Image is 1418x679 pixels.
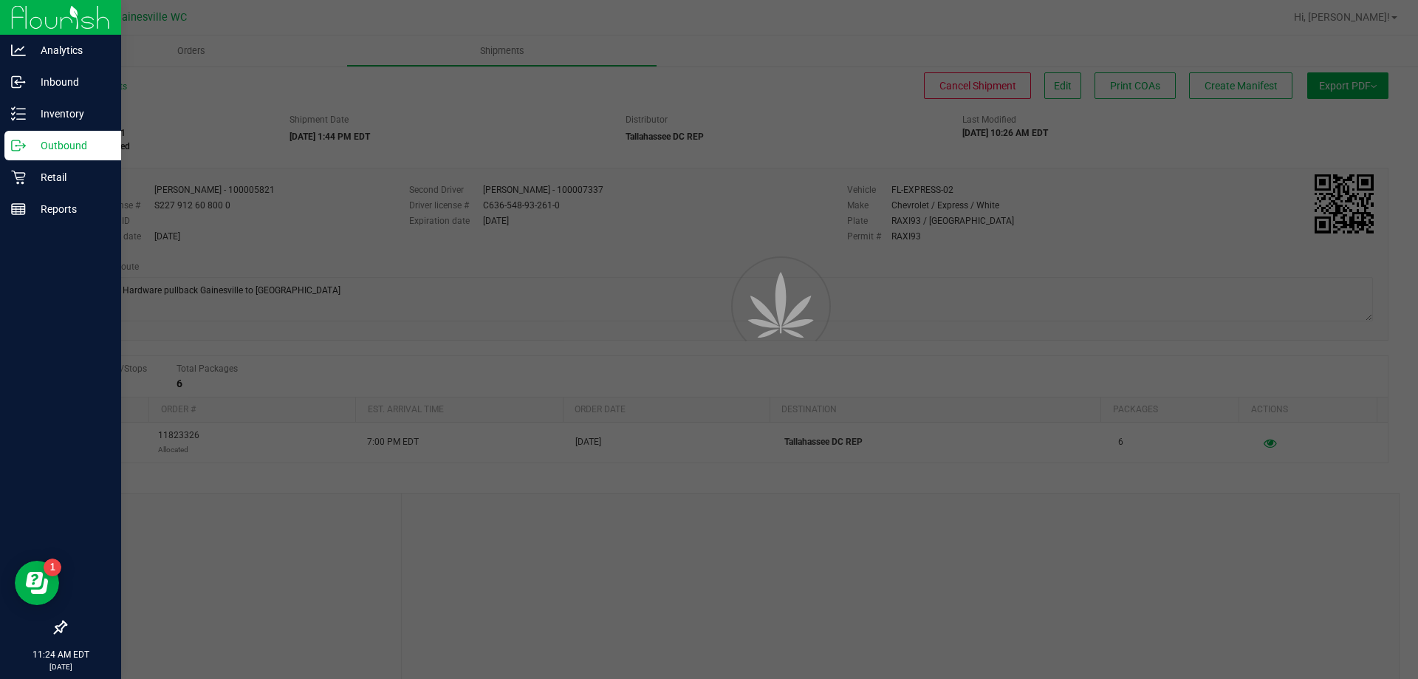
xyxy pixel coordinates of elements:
p: [DATE] [7,661,114,672]
inline-svg: Inbound [11,75,26,89]
inline-svg: Outbound [11,138,26,153]
inline-svg: Reports [11,202,26,216]
iframe: Resource center unread badge [44,559,61,576]
inline-svg: Retail [11,170,26,185]
p: 11:24 AM EDT [7,648,114,661]
p: Retail [26,168,114,186]
p: Inventory [26,105,114,123]
p: Outbound [26,137,114,154]
p: Reports [26,200,114,218]
inline-svg: Analytics [11,43,26,58]
iframe: Resource center [15,561,59,605]
inline-svg: Inventory [11,106,26,121]
p: Analytics [26,41,114,59]
p: Inbound [26,73,114,91]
